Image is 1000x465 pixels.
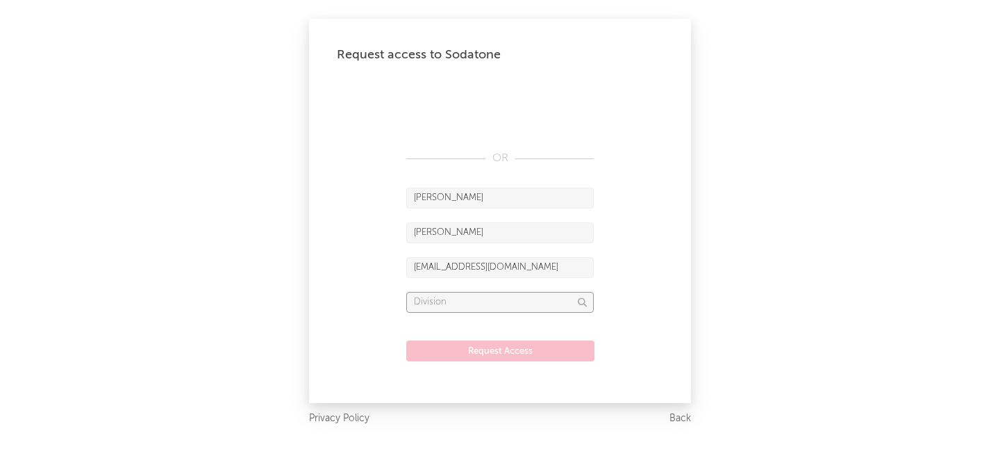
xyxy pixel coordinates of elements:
[337,47,663,63] div: Request access to Sodatone
[406,257,594,278] input: Email
[309,410,369,427] a: Privacy Policy
[406,188,594,209] input: First Name
[406,292,594,313] input: Division
[406,341,594,361] button: Request Access
[669,410,691,427] a: Back
[406,150,594,167] div: OR
[406,222,594,243] input: Last Name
